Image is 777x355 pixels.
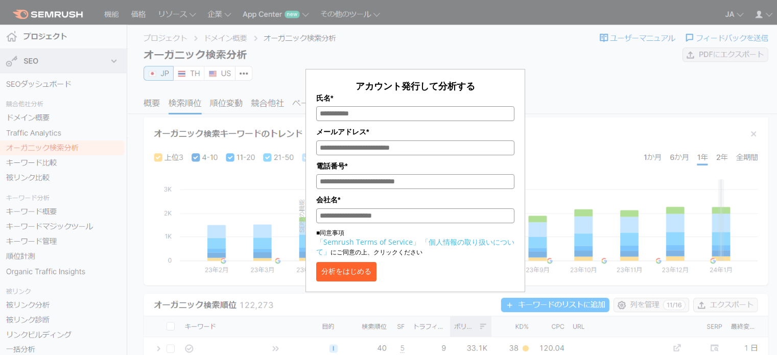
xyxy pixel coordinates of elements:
a: 「個人情報の取り扱いについて」 [316,237,514,256]
p: ■同意事項 にご同意の上、クリックください [316,228,514,257]
button: 分析をはじめる [316,262,376,281]
label: 電話番号* [316,160,514,172]
label: メールアドレス* [316,126,514,137]
a: 「Semrush Terms of Service」 [316,237,420,247]
span: アカウント発行して分析する [356,80,475,92]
